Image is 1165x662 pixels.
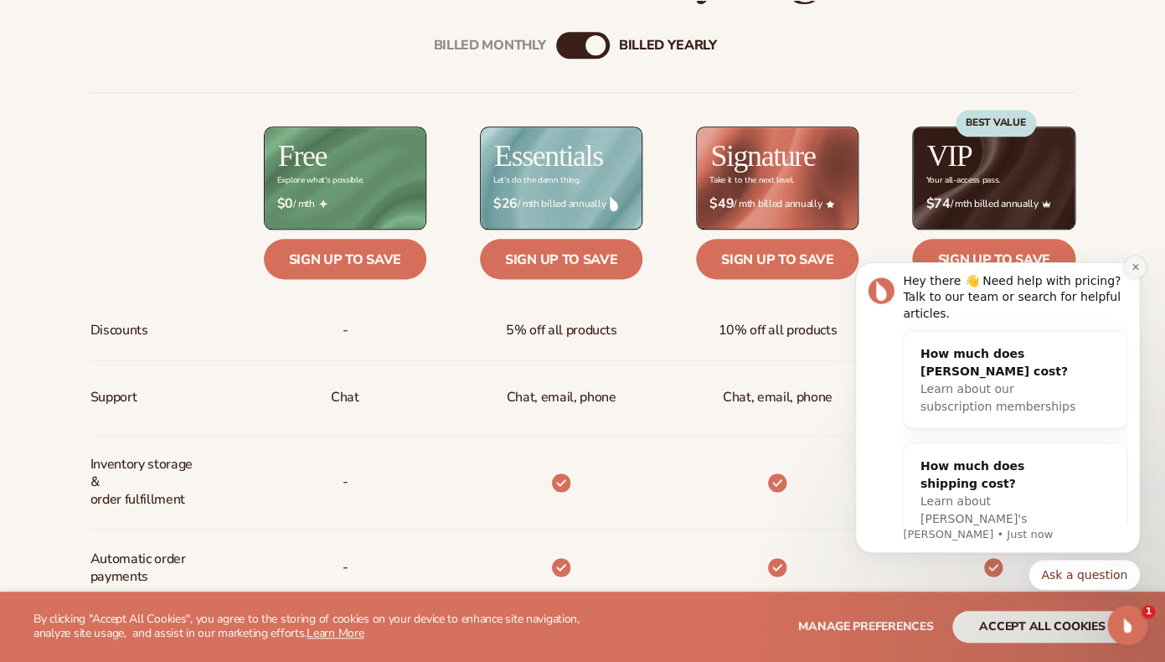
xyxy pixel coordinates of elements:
[798,611,933,643] button: Manage preferences
[952,611,1131,643] button: accept all cookies
[925,176,999,185] div: Your all-access pass.
[342,551,348,582] span: -
[956,110,1036,137] div: BEST VALUE
[277,196,293,212] strong: $0
[494,141,603,171] h2: Essentials
[1142,605,1155,618] span: 1
[34,613,590,641] p: By clicking "Accept All Cookies", you agree to the storing of cookies on your device to enhance s...
[506,315,616,346] span: 5% off all products
[319,199,327,208] img: Free_Icon_bb6e7c7e-73f8-44bd-8ed0-223ea0fc522e.png
[342,315,348,346] span: -
[709,176,794,185] div: Take it to the next level.
[342,467,348,498] p: -
[1042,199,1050,208] img: Crown_2d87c031-1b5a-4345-8312-a4356ddcde98.png
[798,618,933,634] span: Manage preferences
[493,196,518,212] strong: $26
[925,196,1061,212] span: / mth billed annually
[90,449,202,515] span: Inventory storage & order fulfillment
[493,196,629,212] span: / mth billed annually
[913,127,1074,229] img: VIP_BG_199964bd-3653-43bc-8a67-789d2d7717b9.jpg
[278,141,327,171] h2: Free
[277,196,413,212] span: / mth
[1107,605,1147,645] iframe: Intercom live chat
[710,141,815,171] h2: Signature
[723,382,833,413] span: Chat, email, phone
[265,127,425,229] img: free_bg.png
[307,625,363,641] a: Learn More
[506,382,616,413] p: Chat, email, phone
[610,196,618,211] img: drop.png
[331,382,359,413] p: Chat
[925,196,950,212] strong: $74
[90,315,148,346] span: Discounts
[90,543,202,592] span: Automatic order payments
[697,127,858,229] img: Signature_BG_eeb718c8-65ac-49e3-a4e5-327c6aa73146.jpg
[718,315,837,346] span: 10% off all products
[264,239,426,279] a: Sign up to save
[434,37,546,53] div: Billed Monthly
[481,127,642,229] img: Essentials_BG_9050f826-5aa9-47d9-a362-757b82c62641.jpg
[709,196,845,212] span: / mth billed annually
[277,176,363,185] div: Explore what's possible.
[480,239,642,279] a: Sign up to save
[619,37,717,53] div: billed Yearly
[830,248,1165,600] iframe: Intercom notifications message
[912,239,1075,279] a: Sign up to save
[493,176,580,185] div: Let’s do the damn thing.
[709,196,734,212] strong: $49
[696,239,858,279] a: Sign up to save
[926,141,972,171] h2: VIP
[90,382,137,413] span: Support
[826,200,834,208] img: Star_6.png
